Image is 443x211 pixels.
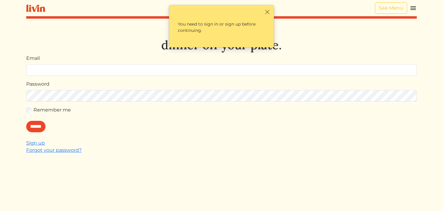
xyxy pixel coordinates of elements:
button: Close [264,9,270,15]
a: Forgot your password? [26,147,82,153]
label: Password [26,81,49,88]
label: Remember me [33,106,71,114]
a: See Menu [375,2,407,14]
p: You need to sign in or sign up before continuing. [173,16,270,39]
h1: Let's take dinner off your plate. [26,23,417,52]
a: Sign up [26,140,45,146]
img: livin-logo-a0d97d1a881af30f6274990eb6222085a2533c92bbd1e4f22c21b4f0d0e3210c.svg [26,5,45,12]
img: menu_hamburger-cb6d353cf0ecd9f46ceae1c99ecbeb4a00e71ca567a856bd81f57e9d8c17bb26.svg [410,5,417,12]
label: Email [26,55,40,62]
